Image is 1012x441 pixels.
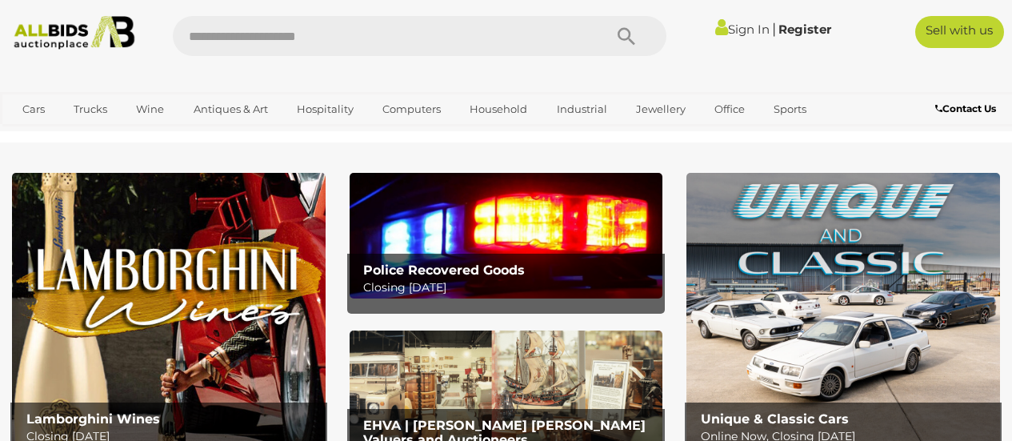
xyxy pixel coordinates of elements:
[935,100,1000,118] a: Contact Us
[26,411,160,427] b: Lamborghini Wines
[12,122,146,149] a: [GEOGRAPHIC_DATA]
[935,102,996,114] b: Contact Us
[350,173,663,299] a: Police Recovered Goods Police Recovered Goods Closing [DATE]
[778,22,831,37] a: Register
[546,96,618,122] a: Industrial
[586,16,666,56] button: Search
[63,96,118,122] a: Trucks
[126,96,174,122] a: Wine
[7,16,141,50] img: Allbids.com.au
[915,16,1004,48] a: Sell with us
[372,96,451,122] a: Computers
[763,96,817,122] a: Sports
[363,263,525,278] b: Police Recovered Goods
[12,96,55,122] a: Cars
[363,278,656,298] p: Closing [DATE]
[286,96,364,122] a: Hospitality
[715,22,770,37] a: Sign In
[459,96,538,122] a: Household
[183,96,278,122] a: Antiques & Art
[772,20,776,38] span: |
[704,96,755,122] a: Office
[350,173,663,299] img: Police Recovered Goods
[701,411,849,427] b: Unique & Classic Cars
[626,96,696,122] a: Jewellery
